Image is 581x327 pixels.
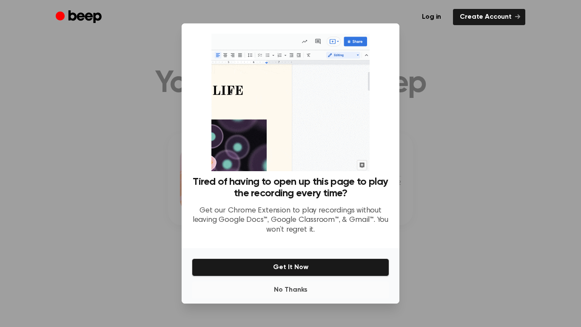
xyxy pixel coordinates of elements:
[192,206,389,235] p: Get our Chrome Extension to play recordings without leaving Google Docs™, Google Classroom™, & Gm...
[192,176,389,199] h3: Tired of having to open up this page to play the recording every time?
[211,34,369,171] img: Beep extension in action
[415,9,448,25] a: Log in
[453,9,525,25] a: Create Account
[192,281,389,298] button: No Thanks
[192,258,389,276] button: Get It Now
[56,9,104,26] a: Beep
